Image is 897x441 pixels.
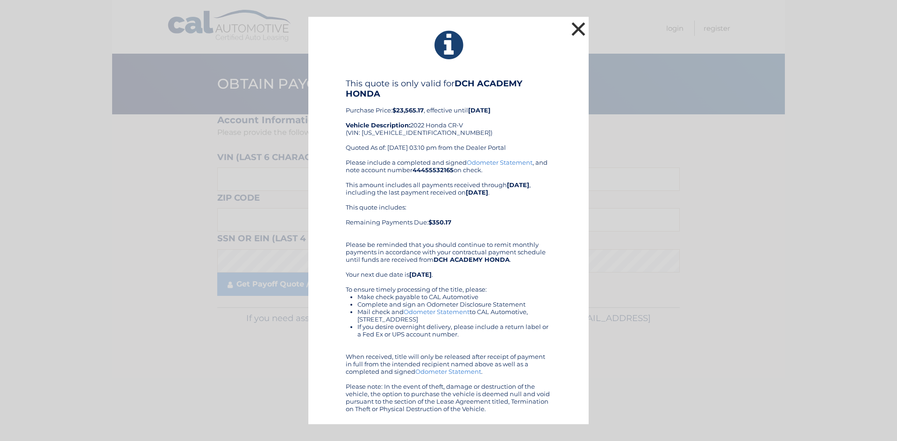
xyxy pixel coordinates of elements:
li: Mail check and to CAL Automotive, [STREET_ADDRESS] [357,308,551,323]
b: DCH ACADEMY HONDA [434,256,510,263]
h4: This quote is only valid for [346,78,551,99]
b: $23,565.17 [392,106,424,114]
a: Odometer Statement [404,308,470,315]
b: [DATE] [466,189,488,196]
b: DCH ACADEMY HONDA [346,78,522,99]
b: 44455532165 [413,166,454,174]
li: Make check payable to CAL Automotive [357,293,551,301]
strong: Vehicle Description: [346,121,410,129]
button: × [569,20,588,38]
b: [DATE] [409,271,432,278]
a: Odometer Statement [415,368,481,375]
b: [DATE] [468,106,491,114]
a: Odometer Statement [467,159,533,166]
li: If you desire overnight delivery, please include a return label or a Fed Ex or UPS account number. [357,323,551,338]
li: Complete and sign an Odometer Disclosure Statement [357,301,551,308]
div: This quote includes: Remaining Payments Due: [346,203,551,233]
div: Please include a completed and signed , and note account number on check. This amount includes al... [346,159,551,413]
div: Purchase Price: , effective until 2022 Honda CR-V (VIN: [US_VEHICLE_IDENTIFICATION_NUMBER]) Quote... [346,78,551,159]
b: $350.17 [428,218,451,226]
b: [DATE] [507,181,529,189]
